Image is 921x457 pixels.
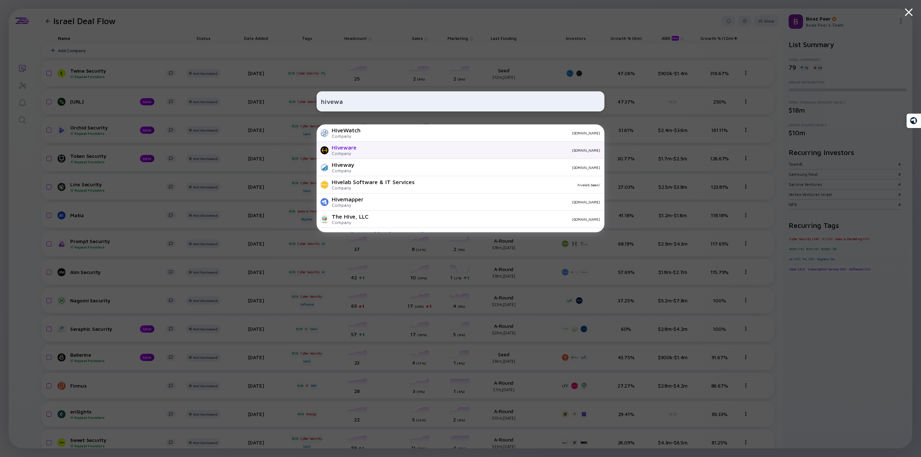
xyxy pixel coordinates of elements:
[362,148,600,152] div: [DOMAIN_NAME]
[332,185,414,191] div: Company
[332,161,354,168] div: Hiveway
[360,165,600,170] div: [DOMAIN_NAME]
[332,151,357,156] div: Company
[420,183,600,187] div: hivelab.been/
[332,220,368,225] div: Company
[332,213,368,220] div: The Hive, LLC
[332,133,360,139] div: Company
[369,200,600,204] div: [DOMAIN_NAME]
[332,179,414,185] div: Hivelab Software & IT Services
[332,168,354,173] div: Company
[366,131,600,135] div: [DOMAIN_NAME]
[332,196,363,202] div: Hivemapper
[332,202,363,208] div: Company
[374,217,600,221] div: [DOMAIN_NAME]
[332,127,360,133] div: HiveWatch
[321,95,600,108] input: Search Company or Investor...
[332,144,357,151] div: Hiveware
[332,230,424,237] div: Status (acquired by ClientSuccess)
